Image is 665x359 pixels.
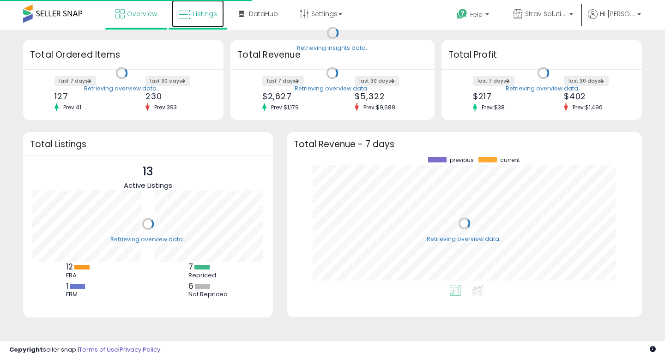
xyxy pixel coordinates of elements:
div: Retrieving overview data.. [84,84,159,93]
div: Retrieving overview data.. [295,84,370,93]
span: Strav Solutions LLC [525,9,567,18]
span: DataHub [249,9,278,18]
strong: Copyright [9,345,43,354]
div: seller snap | | [9,346,160,354]
a: Help [449,1,498,30]
div: Retrieving overview data.. [506,84,581,93]
a: Privacy Policy [120,345,160,354]
div: Retrieving overview data.. [427,235,502,243]
i: Get Help [456,8,468,20]
div: Retrieving overview data.. [110,235,186,244]
span: Listings [193,9,217,18]
span: Overview [127,9,157,18]
a: Terms of Use [79,345,118,354]
a: Hi [PERSON_NAME] [588,9,641,30]
span: Hi [PERSON_NAME] [600,9,635,18]
span: Help [470,11,483,18]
